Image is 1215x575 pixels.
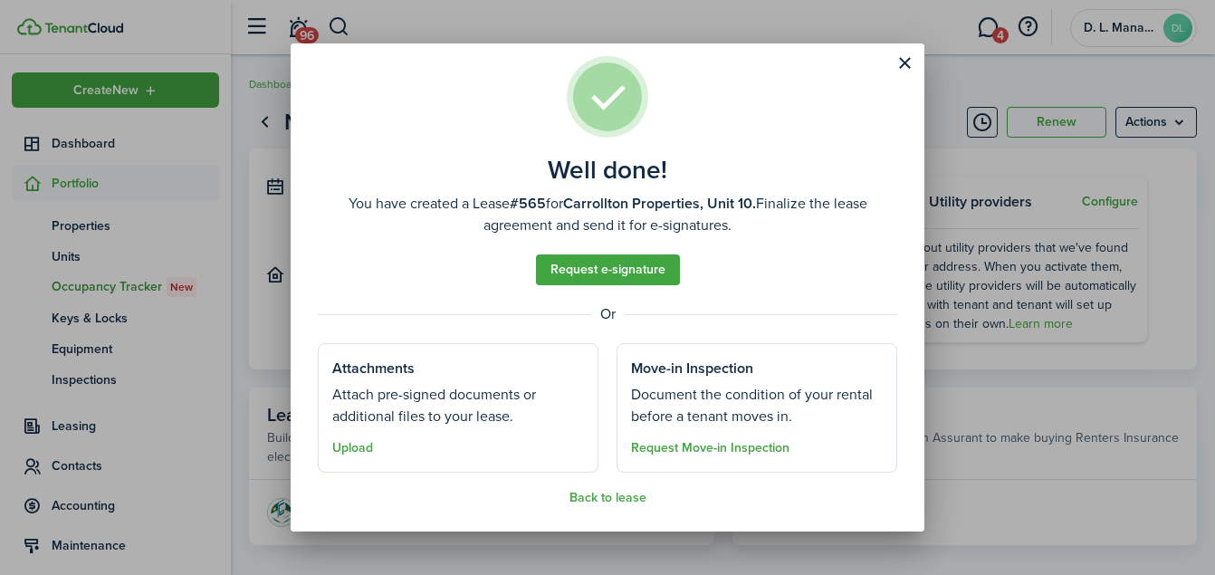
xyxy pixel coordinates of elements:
[631,358,753,379] well-done-section-title: Move-in Inspection
[563,193,756,214] b: Carrollton Properties, Unit 10.
[569,491,646,505] button: Back to lease
[889,48,920,79] button: Close modal
[332,441,373,455] button: Upload
[318,303,897,325] well-done-separator: Or
[332,358,415,379] well-done-section-title: Attachments
[332,384,584,427] well-done-section-description: Attach pre-signed documents or additional files to your lease.
[510,193,546,214] b: #565
[631,441,789,455] button: Request Move-in Inspection
[318,193,897,236] well-done-description: You have created a Lease for Finalize the lease agreement and send it for e-signatures.
[548,156,667,185] well-done-title: Well done!
[631,384,883,427] well-done-section-description: Document the condition of your rental before a tenant moves in.
[536,254,680,285] a: Request e-signature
